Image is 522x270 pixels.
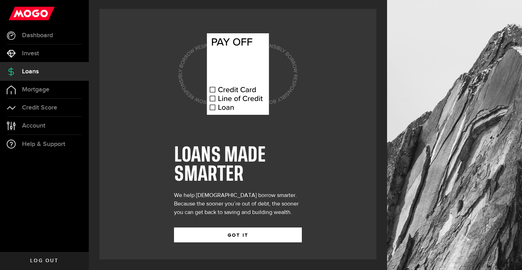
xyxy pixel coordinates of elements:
[174,191,302,217] div: We help [DEMOGRAPHIC_DATA] borrow smarter. Because the sooner you’re out of debt, the sooner you ...
[22,32,53,39] span: Dashboard
[22,68,39,75] span: Loans
[22,105,57,111] span: Credit Score
[22,141,65,147] span: Help & Support
[174,146,302,184] h1: LOANS MADE SMARTER
[22,86,49,93] span: Mortgage
[22,123,45,129] span: Account
[174,227,302,242] button: GOT IT
[22,50,39,57] span: Invest
[30,258,58,263] span: Log out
